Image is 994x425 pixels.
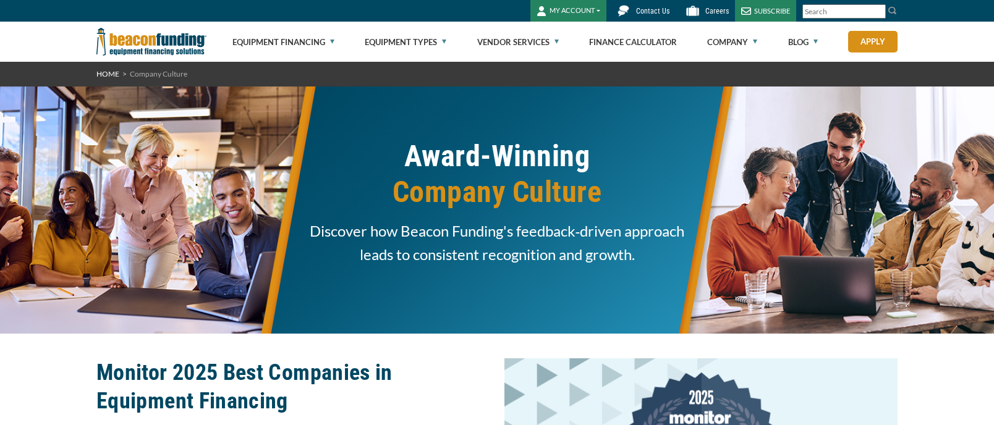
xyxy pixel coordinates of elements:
[848,31,898,53] a: Apply
[300,219,694,266] span: Discover how Beacon Funding's feedback‑driven approach leads to consistent recognition and growth.
[96,358,490,415] h2: Monitor 2025 Best Companies in Equipment Financing
[589,22,677,62] a: Finance Calculator
[707,22,757,62] a: Company
[365,22,446,62] a: Equipment Types
[873,7,883,17] a: Clear search text
[300,174,694,210] span: Company Culture
[300,138,694,210] h1: Award-Winning
[477,22,559,62] a: Vendor Services
[96,69,119,78] a: HOME
[802,4,886,19] input: Search
[636,7,669,15] span: Contact Us
[130,69,187,78] span: Company Culture
[888,6,898,15] img: Search
[232,22,334,62] a: Equipment Financing
[705,7,729,15] span: Careers
[96,22,206,62] img: Beacon Funding Corporation logo
[788,22,818,62] a: Blog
